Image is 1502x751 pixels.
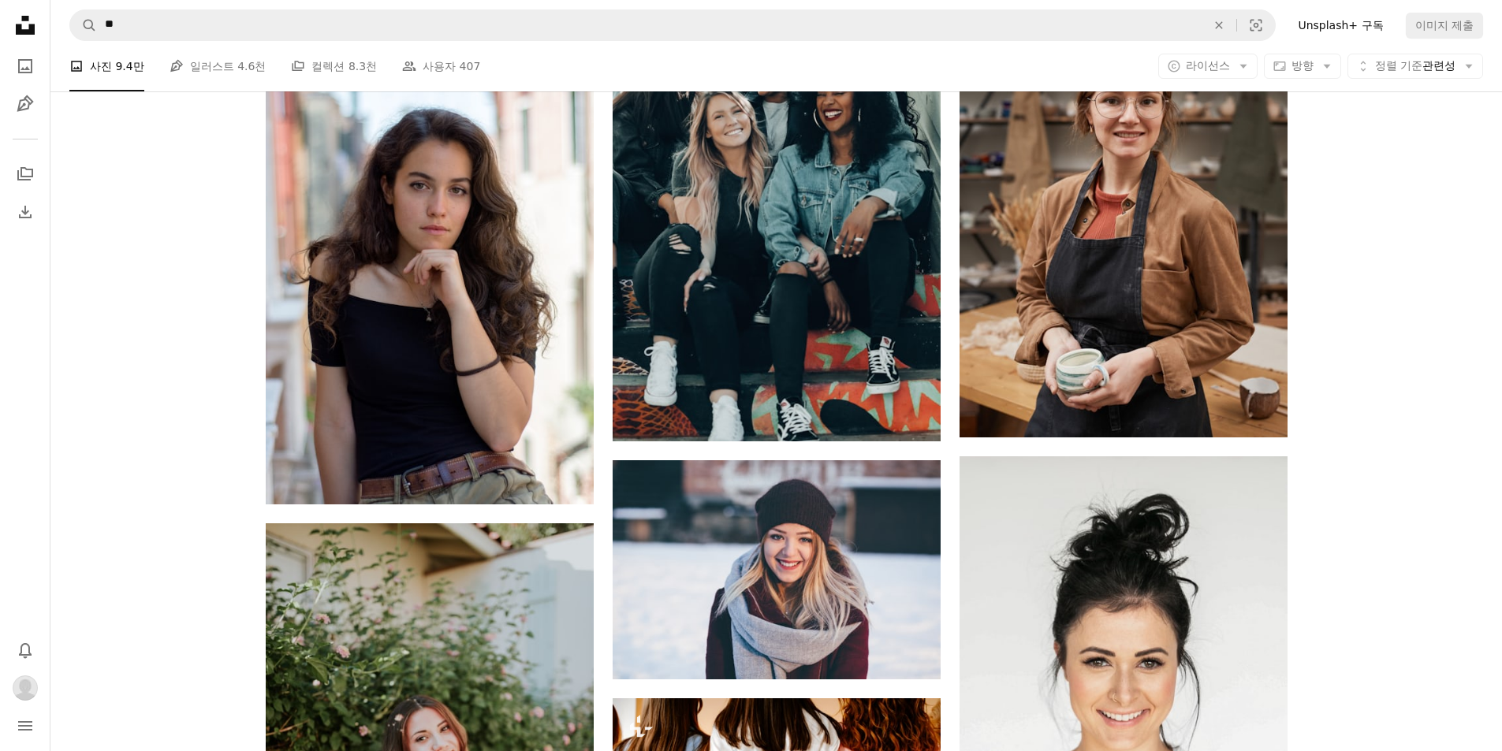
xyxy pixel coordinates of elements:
[9,196,41,228] a: 다운로드 내역
[9,88,41,120] a: 일러스트
[9,634,41,666] button: 알림
[402,41,480,91] a: 사용자 407
[9,672,41,704] button: 프로필
[13,675,38,701] img: 사용자 h h의 아바타
[1375,59,1422,72] span: 정렬 기준
[237,58,266,75] span: 4.6천
[1158,54,1258,79] button: 라이선스
[291,41,377,91] a: 컬렉션 8.3천
[70,10,97,40] button: Unsplash 검색
[1291,59,1314,72] span: 방향
[613,188,941,203] a: 레드 카펫에 앉아 있는 3명의 여성
[1186,59,1230,72] span: 라이선스
[1264,54,1341,79] button: 방향
[266,251,594,265] a: 검은색 오프숄더 블라우스를 입은 여성의 선택적 초점 사진
[1202,10,1236,40] button: 삭제
[348,58,377,75] span: 8.3천
[1406,13,1483,38] button: 이미지 제출
[460,58,481,75] span: 407
[1347,54,1483,79] button: 정렬 기준관련성
[613,460,941,679] img: 눈밭에 갈색 스카프와 적갈색 코트를 입고 웃는 여자
[9,50,41,82] a: 사진
[960,655,1288,669] a: 흰색 크루넥 셔츠를 입은 여자 웃고 있다
[266,13,594,504] img: 검은색 오프숄더 블라우스를 입은 여성의 선택적 초점 사진
[170,41,266,91] a: 일러스트 4.6천
[9,710,41,742] button: 메뉴
[69,9,1276,41] form: 사이트 전체에서 이미지 찾기
[1375,58,1455,74] span: 관련성
[9,9,41,44] a: 홈 — Unsplash
[1237,10,1275,40] button: 시각적 검색
[9,158,41,190] a: 컬렉션
[613,563,941,577] a: 눈밭에 갈색 스카프와 적갈색 코트를 입고 웃는 여자
[960,184,1288,198] a: 세로 허리 위로 올라가 작업장, 취미, 중소기업에서 포즈를 취하는 동안 카메라를 바라보는 젊은 여성 도예가의 초상화
[1288,13,1392,38] a: Unsplash+ 구독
